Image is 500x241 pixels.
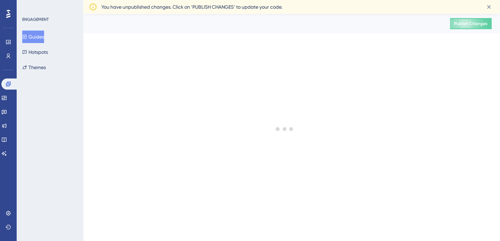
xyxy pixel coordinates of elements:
[450,18,492,29] button: Publish Changes
[22,31,44,43] button: Guides
[101,3,282,11] span: You have unpublished changes. Click on ‘PUBLISH CHANGES’ to update your code.
[22,61,46,74] button: Themes
[22,17,49,22] div: ENGAGEMENT
[454,21,487,26] span: Publish Changes
[22,46,48,58] button: Hotspots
